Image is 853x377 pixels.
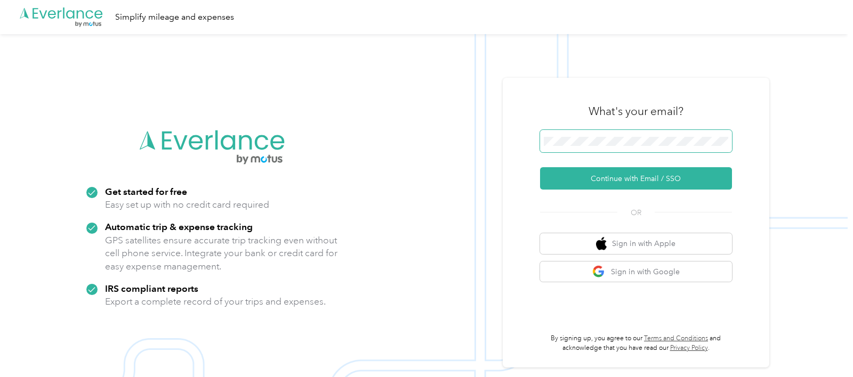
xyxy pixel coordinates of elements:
[105,283,198,294] strong: IRS compliant reports
[644,334,708,342] a: Terms and Conditions
[540,334,732,353] p: By signing up, you agree to our and acknowledge that you have read our .
[115,11,234,24] div: Simplify mileage and expenses
[105,186,187,197] strong: Get started for free
[592,265,606,278] img: google logo
[105,234,338,273] p: GPS satellites ensure accurate trip tracking even without cell phone service. Integrate your bank...
[105,221,253,232] strong: Automatic trip & expense tracking
[589,104,683,119] h3: What's your email?
[540,233,732,254] button: apple logoSign in with Apple
[105,295,326,308] p: Export a complete record of your trips and expenses.
[670,344,708,352] a: Privacy Policy
[105,198,269,211] p: Easy set up with no credit card required
[596,237,607,250] img: apple logo
[617,207,655,218] span: OR
[540,167,732,190] button: Continue with Email / SSO
[540,261,732,282] button: google logoSign in with Google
